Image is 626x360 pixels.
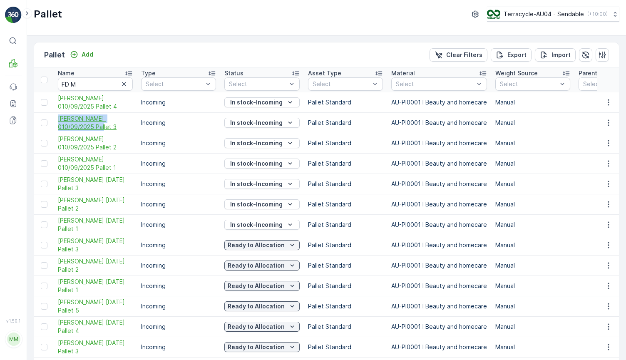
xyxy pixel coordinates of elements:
span: [PERSON_NAME] [DATE] Pallet 1 [58,216,133,233]
p: Incoming [141,261,216,270]
span: [PERSON_NAME] [DATE] Pallet 2 [58,257,133,274]
p: In stock-Incoming [230,159,283,168]
p: AU-PI0001 I Beauty and homecare [391,282,487,290]
div: Toggle Row Selected [41,303,47,310]
p: AU-PI0001 I Beauty and homecare [391,139,487,147]
p: Ready to Allocation [228,282,285,290]
a: FD Mecca 03/09/2025 Pallet 1 [58,216,133,233]
p: Manual [495,98,570,107]
button: MM [5,325,22,353]
p: Manual [495,302,570,310]
div: MM [7,333,20,346]
p: Pallet Standard [308,139,383,147]
p: Pallet Standard [308,119,383,127]
p: Incoming [141,302,216,310]
a: FD Mecca 28/08/2025 Pallet 2 [58,257,133,274]
p: Export [507,51,527,59]
div: Toggle Row Selected [41,323,47,330]
button: Import [535,48,576,62]
p: Select [229,80,287,88]
a: FD Mecca 010/09/2025 Pallet 1 [58,155,133,172]
p: Manual [495,241,570,249]
span: [PERSON_NAME] [DATE] Pallet 3 [58,237,133,253]
a: FD Mecca 010/09/2025 Pallet 4 [58,94,133,111]
p: Select [396,80,474,88]
button: In stock-Incoming [224,118,300,128]
a: FD Mecca 20/08/2025 Pallet 3 [58,339,133,355]
p: AU-PI0001 I Beauty and homecare [391,180,487,188]
p: ( +10:00 ) [587,11,608,17]
p: Material [391,69,415,77]
p: Pallet Standard [308,261,383,270]
button: Terracycle-AU04 - Sendable(+10:00) [487,7,619,22]
p: Parent Materials [579,69,626,77]
button: Ready to Allocation [224,281,300,291]
div: Toggle Row Selected [41,201,47,208]
p: Incoming [141,343,216,351]
p: Manual [495,119,570,127]
p: Pallet Standard [308,98,383,107]
p: AU-PI0001 I Beauty and homecare [391,119,487,127]
button: Export [491,48,532,62]
img: logo [5,7,22,23]
a: FD Mecca 28/08/2025 Pallet 3 [58,237,133,253]
p: Weight Source [495,69,538,77]
p: Manual [495,221,570,229]
p: AU-PI0001 I Beauty and homecare [391,323,487,331]
p: Terracycle-AU04 - Sendable [504,10,584,18]
p: Incoming [141,323,216,331]
p: Status [224,69,243,77]
p: Clear Filters [446,51,482,59]
span: [PERSON_NAME] [DATE] Pallet 1 [58,278,133,294]
span: [PERSON_NAME] 010/09/2025 Pallet 2 [58,135,133,151]
p: AU-PI0001 I Beauty and homecare [391,343,487,351]
button: Ready to Allocation [224,301,300,311]
button: Clear Filters [430,48,487,62]
p: AU-PI0001 I Beauty and homecare [391,98,487,107]
p: AU-PI0001 I Beauty and homecare [391,221,487,229]
p: AU-PI0001 I Beauty and homecare [391,200,487,209]
p: Select [146,80,203,88]
button: In stock-Incoming [224,159,300,169]
p: Asset Type [308,69,341,77]
p: Name [58,69,75,77]
p: Type [141,69,156,77]
p: In stock-Incoming [230,221,283,229]
p: In stock-Incoming [230,98,283,107]
p: Incoming [141,119,216,127]
p: In stock-Incoming [230,180,283,188]
p: Incoming [141,180,216,188]
p: Ready to Allocation [228,323,285,331]
p: In stock-Incoming [230,139,283,147]
span: v 1.50.1 [5,318,22,323]
p: AU-PI0001 I Beauty and homecare [391,159,487,168]
p: Incoming [141,282,216,290]
button: In stock-Incoming [224,138,300,148]
p: Manual [495,139,570,147]
p: Ready to Allocation [228,343,285,351]
p: Add [82,50,93,59]
p: Incoming [141,98,216,107]
div: Toggle Row Selected [41,221,47,228]
input: Search [58,77,133,91]
div: Toggle Row Selected [41,181,47,187]
a: FD Mecca 03/09/2025 Pallet 2 [58,196,133,213]
button: Ready to Allocation [224,240,300,250]
div: Toggle Row Selected [41,283,47,289]
span: [PERSON_NAME] [DATE] Pallet 5 [58,298,133,315]
p: Pallet Standard [308,343,383,351]
span: [PERSON_NAME] 010/09/2025 Pallet 1 [58,155,133,172]
div: Toggle Row Selected [41,160,47,167]
a: FD Mecca 28/08/2025 Pallet 1 [58,278,133,294]
div: Toggle Row Selected [41,99,47,106]
button: In stock-Incoming [224,179,300,189]
span: [PERSON_NAME] [DATE] Pallet 3 [58,176,133,192]
p: Pallet Standard [308,282,383,290]
p: AU-PI0001 I Beauty and homecare [391,302,487,310]
button: In stock-Incoming [224,220,300,230]
p: In stock-Incoming [230,119,283,127]
span: [PERSON_NAME] 010/09/2025 Pallet 4 [58,94,133,111]
p: AU-PI0001 I Beauty and homecare [391,241,487,249]
a: FD Mecca 20/08/2025 Pallet 4 [58,318,133,335]
p: Manual [495,180,570,188]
